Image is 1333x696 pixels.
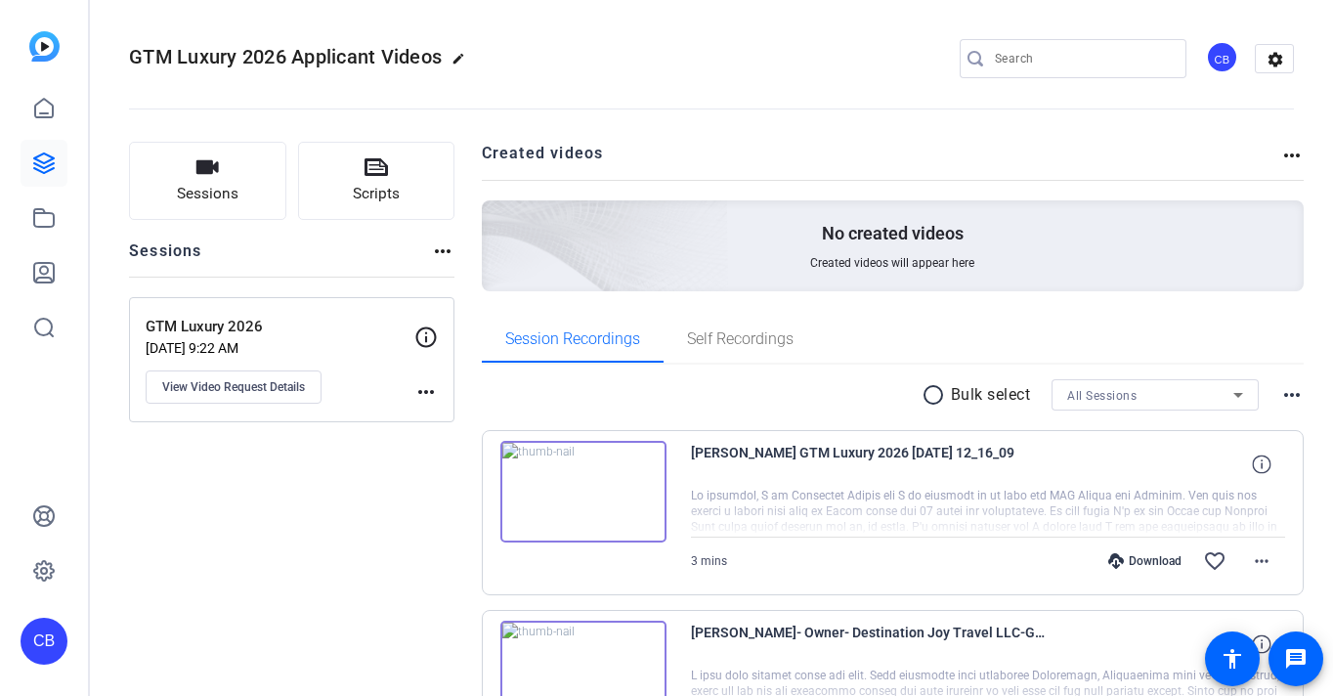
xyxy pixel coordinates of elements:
[1203,549,1226,573] mat-icon: favorite_border
[1280,383,1304,407] mat-icon: more_horiz
[129,45,442,68] span: GTM Luxury 2026 Applicant Videos
[500,441,666,543] img: thumb-nail
[687,331,794,347] span: Self Recordings
[431,239,454,263] mat-icon: more_horiz
[922,383,951,407] mat-icon: radio_button_unchecked
[451,52,475,75] mat-icon: edit
[129,142,286,220] button: Sessions
[691,621,1053,668] span: [PERSON_NAME]- Owner- Destination Joy Travel LLC-GTM Luxury 2026 Applicant Videos-GTM Luxury 2026...
[263,7,729,431] img: Creted videos background
[21,618,67,665] div: CB
[129,239,202,277] h2: Sessions
[1098,553,1191,569] div: Download
[691,441,1053,488] span: [PERSON_NAME] GTM Luxury 2026 [DATE] 12_16_09
[1067,389,1137,403] span: All Sessions
[1280,144,1304,167] mat-icon: more_horiz
[298,142,455,220] button: Scripts
[146,316,414,338] p: GTM Luxury 2026
[505,331,640,347] span: Session Recordings
[810,255,974,271] span: Created videos will appear here
[162,379,305,395] span: View Video Request Details
[951,383,1031,407] p: Bulk select
[995,47,1171,70] input: Search
[353,183,400,205] span: Scripts
[822,222,964,245] p: No created videos
[29,31,60,62] img: blue-gradient.svg
[691,554,727,568] span: 3 mins
[1256,45,1295,74] mat-icon: settings
[1284,647,1308,671] mat-icon: message
[1250,549,1273,573] mat-icon: more_horiz
[146,370,322,404] button: View Video Request Details
[1221,647,1244,671] mat-icon: accessibility
[1206,41,1238,73] div: CB
[146,340,414,356] p: [DATE] 9:22 AM
[1206,41,1240,75] ngx-avatar: Catherine Brask
[414,380,438,404] mat-icon: more_horiz
[482,142,1281,180] h2: Created videos
[177,183,238,205] span: Sessions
